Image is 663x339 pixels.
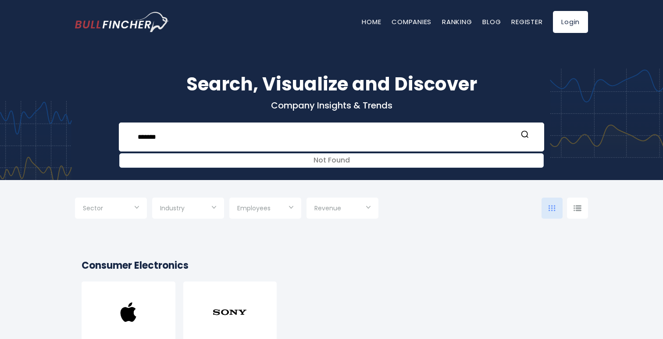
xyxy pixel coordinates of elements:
span: Employees [237,204,271,212]
input: Selection [237,201,293,217]
img: icon-comp-grid.svg [549,205,556,211]
a: Ranking [442,17,472,26]
h2: Consumer Electronics [82,258,581,273]
a: Home [362,17,381,26]
span: Industry [160,204,185,212]
input: Selection [83,201,139,217]
h1: Search, Visualize and Discover [75,70,588,98]
span: Sector [83,204,103,212]
input: Selection [160,201,216,217]
div: Not Found [120,154,543,167]
a: Blog [482,17,501,26]
img: bullfincher logo [75,12,169,32]
img: icon-comp-list-view.svg [574,205,581,211]
a: Companies [392,17,431,26]
a: Register [511,17,542,26]
button: Search [519,130,531,141]
a: Go to homepage [75,12,169,32]
span: Revenue [314,204,341,212]
a: Login [553,11,588,33]
p: Company Insights & Trends [75,100,588,111]
img: SONY.png [212,295,247,330]
input: Selection [314,201,371,217]
img: AAPL.png [111,295,146,330]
